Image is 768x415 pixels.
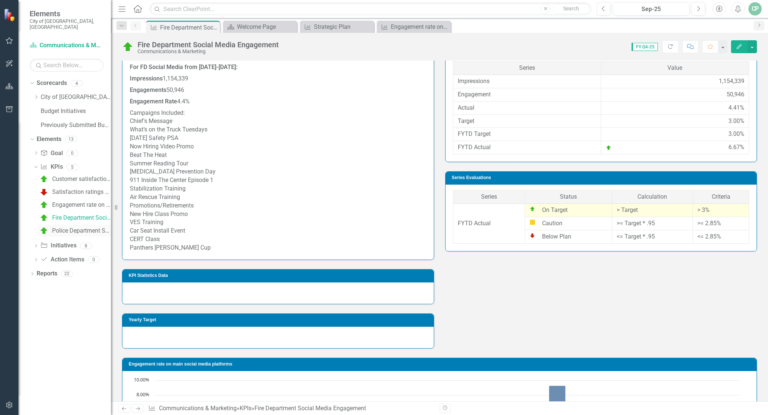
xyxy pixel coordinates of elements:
text: 10.00% [134,376,149,383]
a: KPIs [40,163,62,171]
div: 50,946 [727,90,744,99]
a: City of [GEOGRAPHIC_DATA] [41,93,111,102]
img: On Target [40,200,48,209]
a: Police Department Social Media Engagement [38,225,111,237]
div: Engagement rate on city social media platforms [391,22,449,31]
div: 6.67% [728,143,744,152]
input: Search ClearPoint... [150,3,591,16]
a: Engagement rate on city social media platforms [38,199,111,211]
a: Initiatives [40,241,76,250]
div: [DATE] Safety PSA [130,134,426,143]
div: 3.00% [728,117,744,126]
div: Below Plan [530,233,608,241]
span: Search [563,6,579,11]
td: Engagement [453,88,601,101]
a: Action Items [40,255,84,264]
small: City of [GEOGRAPHIC_DATA], [GEOGRAPHIC_DATA] [30,18,104,30]
div: Police Department Social Media Engagement [52,227,111,234]
a: Strategic Plan [302,22,372,31]
img: On Target [606,145,612,151]
td: FYTD Actual [453,141,601,154]
strong: Engagements [130,86,166,93]
div: Air Rescue Training [130,193,426,202]
td: Target [453,114,601,128]
div: 3.00% [728,130,744,138]
span: Elements [30,9,104,18]
th: Calculation [612,191,693,204]
a: Satisfaction ratings with City communications (Res. & Biz Surveys) [38,186,111,198]
th: Series [453,191,525,204]
a: Elements [37,135,61,144]
div: Customer satisfaction with communications (Internal Survey) [52,176,111,182]
div: Communications & Marketing [138,49,279,54]
div: Beat The Heat [130,151,426,160]
td: <= Target * .95 [612,230,693,243]
button: Search [552,4,589,14]
td: FYTD Actual [453,204,525,244]
div: Chief's Message [130,117,426,126]
div: Caution [530,219,608,228]
a: Scorecards [37,79,67,88]
button: Sep-25 [613,2,690,16]
img: Below Plan [530,233,535,239]
a: Communications & Marketing [30,41,104,50]
img: Below Plan [40,188,48,196]
div: CERT Class [130,235,426,244]
text: 8.00% [136,391,149,398]
div: 0 [67,150,78,156]
th: Series [453,62,601,75]
div: Welcome Page [237,22,295,31]
div: Stabilization Training [130,185,426,193]
div: Fire Department Social Media Engagement [52,215,111,221]
div: Engagement rate on city social media platforms [52,202,111,208]
div: Sep-25 [615,5,687,14]
td: Actual [453,101,601,114]
a: Welcome Page [225,22,295,31]
div: What’s on the Truck Tuesdays [130,126,426,134]
strong: For FD Social Media from [DATE]-[DATE]: [130,64,237,71]
div: 4 [71,80,82,86]
div: 8 [80,243,92,249]
h3: Engagement rate on main social media platforms [129,362,753,367]
div: Panthers [PERSON_NAME] Cup [130,244,426,252]
div: [MEDICAL_DATA] Prevention Day [130,168,426,176]
img: On Target [40,175,48,184]
th: Status [525,191,612,204]
div: Strategic Plan [314,22,372,31]
span: FY Q4-25 [632,43,658,51]
td: FYTD Target [453,128,601,141]
div: Fire Department Social Media Engagement [254,405,366,412]
a: Previously Submitted Budget Initiatives [41,121,111,130]
td: Impressions [453,75,601,88]
img: On Target [122,41,134,53]
h3: KPI Statistics Data [129,273,430,278]
td: <= 2.85% [693,230,749,243]
div: 0 [88,257,100,263]
div: VES Training [130,218,426,227]
h3: Yearly Target [129,318,430,322]
p: 4.4% [130,96,426,107]
strong: Impressions [130,75,163,82]
div: 13 [65,136,77,142]
div: 1,154,339 [719,77,744,86]
a: Goal [40,149,62,158]
button: CP [748,2,762,16]
a: KPIs [240,405,251,412]
a: Engagement rate on city social media platforms [379,22,449,31]
th: Criteria [693,191,749,204]
a: Reports [37,270,57,278]
div: 5 [67,164,78,170]
img: On Target [530,206,535,212]
td: > 3% [693,204,749,217]
div: Summer Reading Tour [130,160,426,168]
td: > Target [612,204,693,217]
div: Promotions/Retirements [130,202,426,210]
img: On Target [40,213,48,222]
a: Fire Department Social Media Engagement [38,212,111,224]
td: >= 2.85% [693,217,749,230]
div: Fire Department Social Media Engagement [138,41,279,49]
div: New Hire Class Promo [130,210,426,219]
a: Budget Initiatives [41,107,111,116]
div: 22 [61,271,73,277]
